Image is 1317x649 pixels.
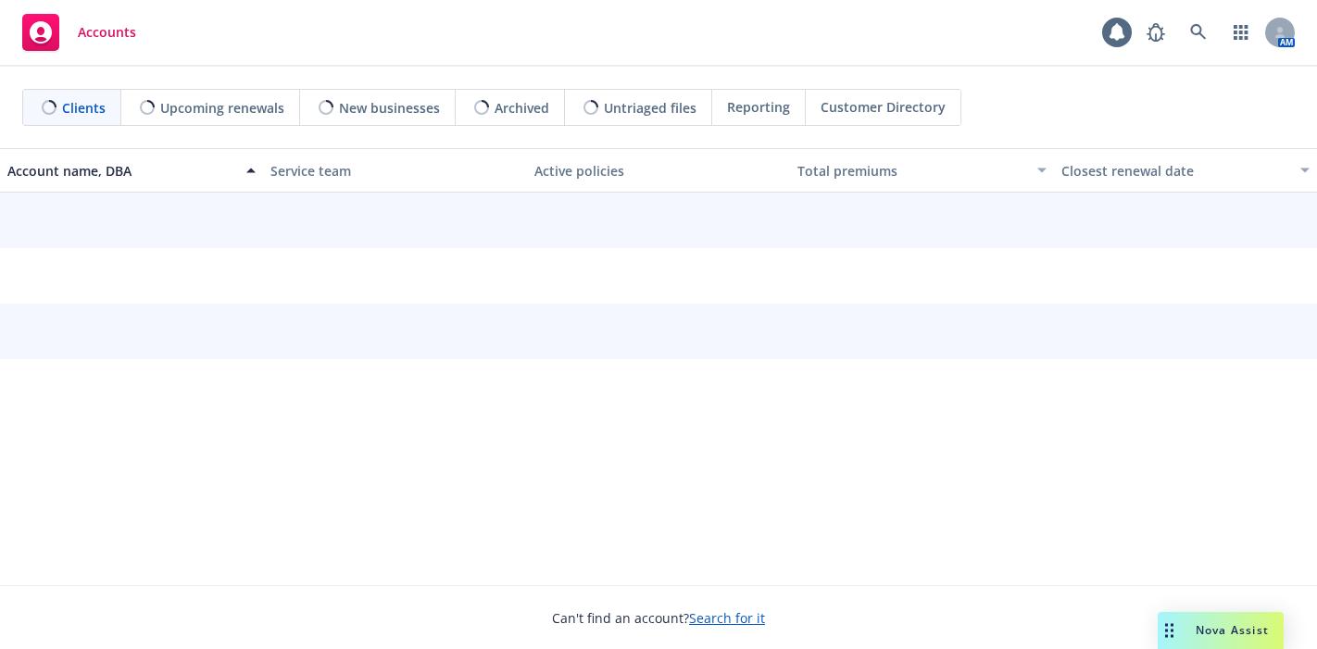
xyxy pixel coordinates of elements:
span: Can't find an account? [552,608,765,628]
a: Report a Bug [1137,14,1174,51]
div: Service team [270,161,519,181]
a: Switch app [1223,14,1260,51]
div: Active policies [534,161,783,181]
button: Active policies [527,148,790,193]
a: Search [1180,14,1217,51]
div: Drag to move [1158,612,1181,649]
span: New businesses [339,98,440,118]
span: Clients [62,98,106,118]
span: Archived [495,98,549,118]
span: Untriaged files [604,98,696,118]
span: Nova Assist [1196,622,1269,638]
div: Total premiums [797,161,1025,181]
div: Closest renewal date [1061,161,1289,181]
a: Search for it [689,609,765,627]
button: Total premiums [790,148,1053,193]
a: Accounts [15,6,144,58]
span: Customer Directory [821,97,946,117]
span: Reporting [727,97,790,117]
button: Service team [263,148,526,193]
div: Account name, DBA [7,161,235,181]
span: Upcoming renewals [160,98,284,118]
button: Nova Assist [1158,612,1284,649]
span: Accounts [78,25,136,40]
button: Closest renewal date [1054,148,1317,193]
